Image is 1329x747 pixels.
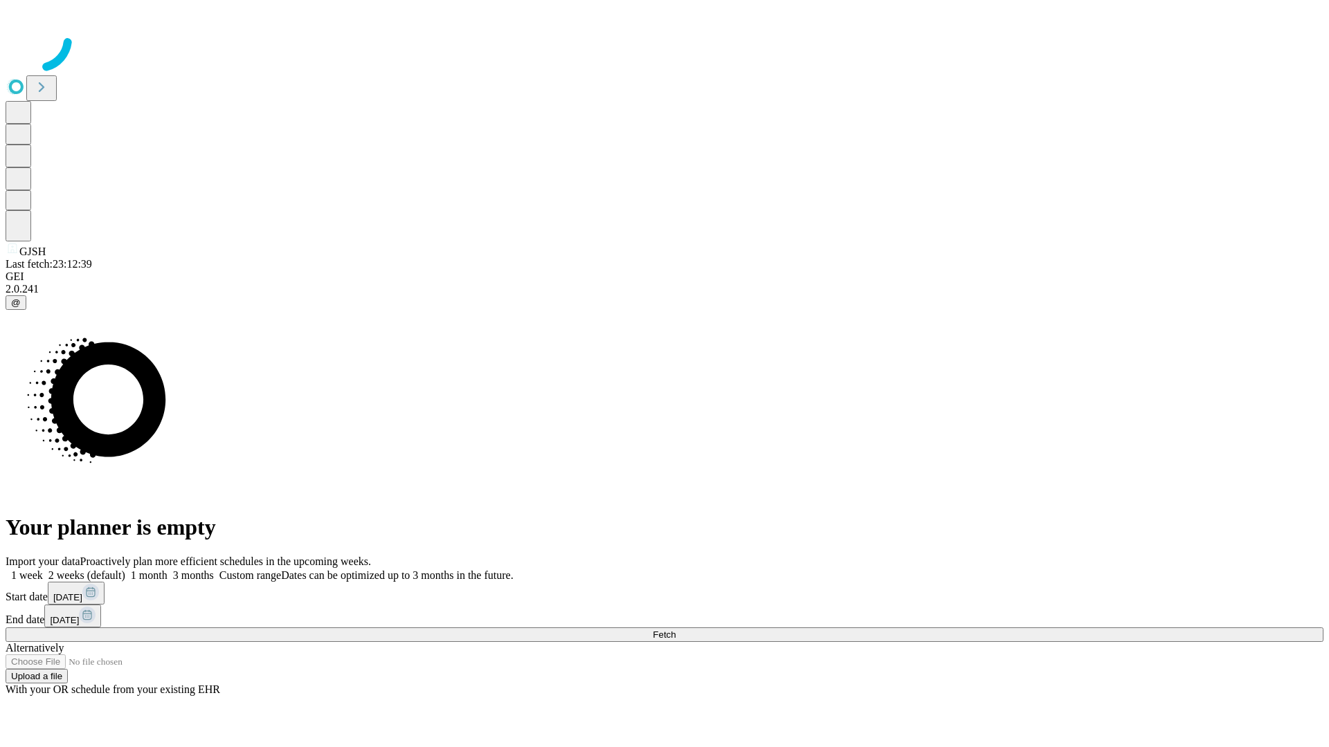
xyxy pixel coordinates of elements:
[6,295,26,310] button: @
[6,283,1323,295] div: 2.0.241
[11,569,43,581] span: 1 week
[53,592,82,602] span: [DATE]
[219,569,281,581] span: Custom range
[281,569,513,581] span: Dates can be optimized up to 3 months in the future.
[131,569,168,581] span: 1 month
[173,569,214,581] span: 3 months
[6,605,1323,627] div: End date
[6,258,92,270] span: Last fetch: 23:12:39
[6,627,1323,642] button: Fetch
[80,555,371,567] span: Proactively plan more efficient schedules in the upcoming weeks.
[6,515,1323,540] h1: Your planner is empty
[6,669,68,683] button: Upload a file
[48,569,125,581] span: 2 weeks (default)
[11,297,21,308] span: @
[6,270,1323,283] div: GEI
[6,582,1323,605] div: Start date
[19,246,46,257] span: GJSH
[6,642,64,654] span: Alternatively
[44,605,101,627] button: [DATE]
[48,582,105,605] button: [DATE]
[653,629,676,640] span: Fetch
[50,615,79,625] span: [DATE]
[6,555,80,567] span: Import your data
[6,683,220,695] span: With your OR schedule from your existing EHR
